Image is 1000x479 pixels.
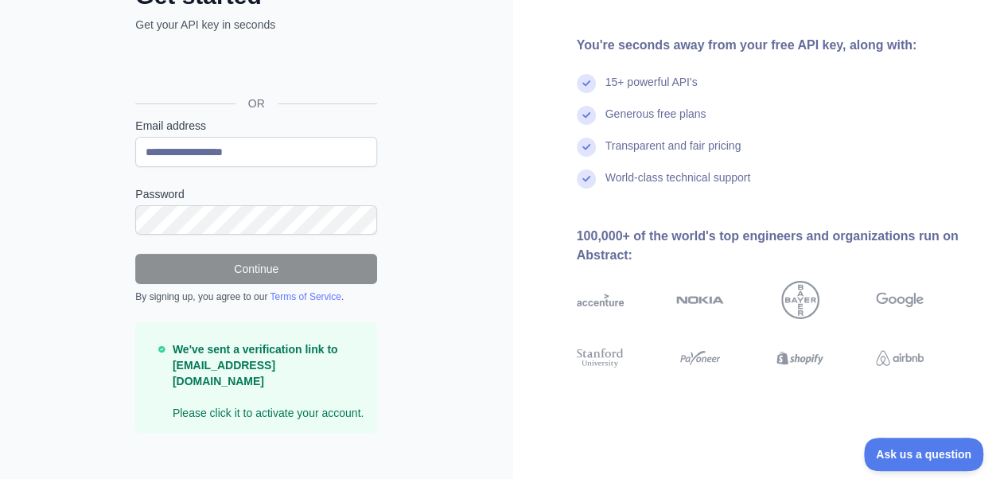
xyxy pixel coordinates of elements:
[270,291,340,302] a: Terms of Service
[605,106,706,138] div: Generous free plans
[605,169,751,201] div: World-class technical support
[135,290,377,303] div: By signing up, you agree to our .
[235,95,278,111] span: OR
[135,186,377,202] label: Password
[781,281,819,319] img: bayer
[577,138,596,157] img: check mark
[577,36,975,55] div: You're seconds away from your free API key, along with:
[864,438,984,471] iframe: Toggle Customer Support
[577,227,975,265] div: 100,000+ of the world's top engineers and organizations run on Abstract:
[135,254,377,284] button: Continue
[173,341,364,421] p: Please click it to activate your account.
[135,118,377,134] label: Email address
[135,17,377,33] p: Get your API key in seconds
[676,281,724,319] img: nokia
[876,281,924,319] img: google
[676,346,724,370] img: payoneer
[127,50,382,85] iframe: Botón de Acceder con Google
[577,281,625,319] img: accenture
[577,169,596,189] img: check mark
[776,346,824,370] img: shopify
[577,74,596,93] img: check mark
[577,106,596,125] img: check mark
[876,346,924,370] img: airbnb
[605,74,698,106] div: 15+ powerful API's
[577,346,625,370] img: stanford university
[173,343,338,387] strong: We've sent a verification link to [EMAIL_ADDRESS][DOMAIN_NAME]
[605,138,741,169] div: Transparent and fair pricing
